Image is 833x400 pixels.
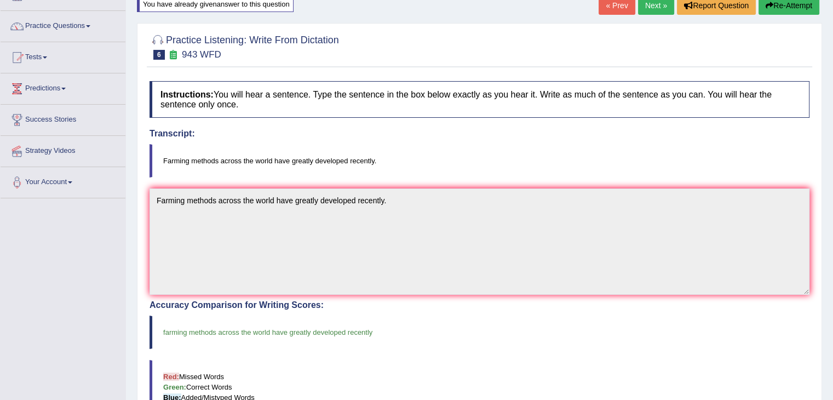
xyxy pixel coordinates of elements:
[1,136,125,163] a: Strategy Videos
[1,73,125,101] a: Predictions
[1,167,125,195] a: Your Account
[150,81,809,118] h4: You will hear a sentence. Type the sentence in the box below exactly as you hear it. Write as muc...
[163,328,372,336] span: farming methods across the world have greatly developed recently
[163,373,179,381] b: Red:
[150,32,339,60] h2: Practice Listening: Write From Dictation
[150,144,809,178] blockquote: Farming methods across the world have greatly developed recently.
[1,11,125,38] a: Practice Questions
[1,42,125,70] a: Tests
[163,383,186,391] b: Green:
[168,50,179,60] small: Exam occurring question
[182,49,221,60] small: 943 WFD
[1,105,125,132] a: Success Stories
[150,129,809,139] h4: Transcript:
[150,300,809,310] h4: Accuracy Comparison for Writing Scores:
[153,50,165,60] span: 6
[160,90,214,99] b: Instructions:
